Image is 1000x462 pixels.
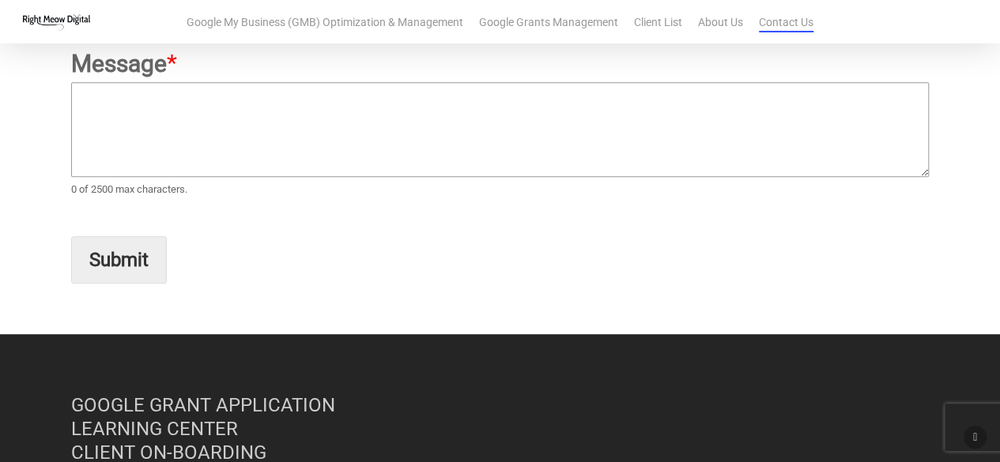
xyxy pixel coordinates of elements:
[187,14,463,30] a: Google My Business (GMB) Optimization & Management
[698,14,743,30] a: About Us
[71,236,167,284] button: Submit
[71,394,335,416] a: GOOGLE GRANT APPLICATION
[71,183,929,197] div: 0 of 2500 max characters.
[479,14,618,30] a: Google Grants Management
[759,14,813,30] a: Contact Us
[634,14,682,30] a: Client List
[71,48,929,79] label: Message
[71,418,238,440] a: LEARNING CENTER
